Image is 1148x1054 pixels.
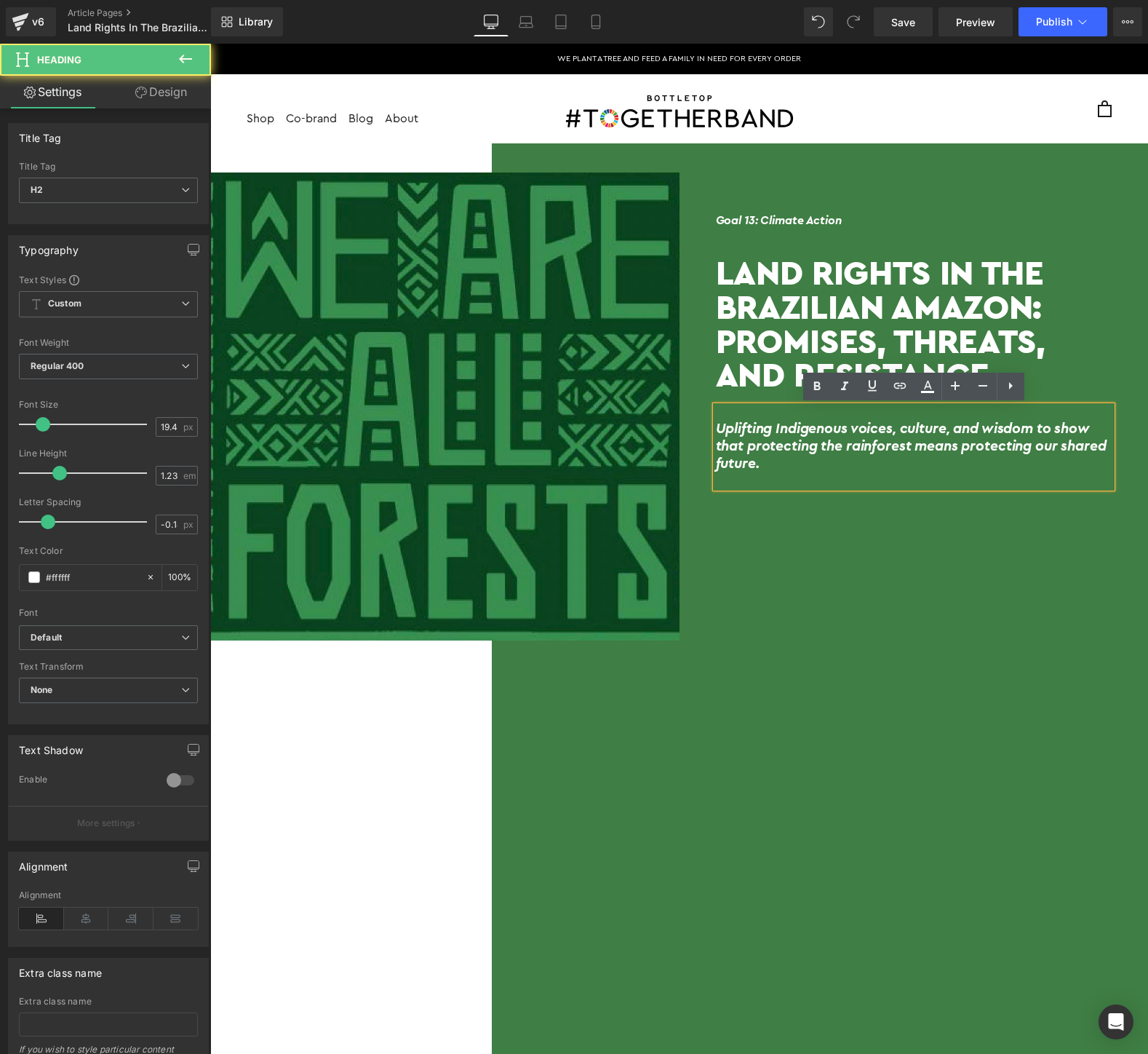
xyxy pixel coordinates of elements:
a: Co-brandCo-brand [76,69,127,81]
div: Extra class name [19,959,102,979]
a: v6 [6,7,56,36]
a: BlogBlog [138,69,163,81]
b: None [31,684,53,695]
a: Desktop [474,7,509,36]
div: % [162,565,197,590]
b: Regular 400 [31,360,84,371]
h6: Goal 13: Climate Action [506,171,902,183]
div: Font [19,608,198,618]
div: Extra class name [19,996,198,1007]
button: Undo [804,7,833,36]
p: We plant a tree and feed a family in need for every order [11,9,927,22]
div: v6 [29,12,47,31]
a: Article Pages [68,7,235,19]
div: Title Tag [19,124,62,144]
div: Font Size [19,400,198,410]
div: Typography [19,236,79,256]
div: Text Color [19,546,198,556]
div: Alignment [19,890,198,900]
nav: Main navigation [36,61,353,89]
div: Line Height [19,448,198,459]
button: Redo [839,7,868,36]
a: New Library [211,7,283,36]
div: Font Weight [19,338,198,348]
b: Custom [48,298,81,310]
a: Design [108,76,214,108]
div: Letter Spacing [19,497,198,507]
span: Preview [956,15,995,30]
span: Publish [1036,16,1072,28]
button: More settings [9,806,208,840]
a: Laptop [509,7,543,36]
a: Shop [36,69,64,81]
div: Text Shadow [19,736,83,756]
b: H2 [31,184,43,195]
a: Preview [938,7,1013,36]
span: Library [239,15,273,28]
a: About [175,69,208,81]
span: px [183,422,196,432]
p: More settings [77,817,135,830]
div: Open Intercom Messenger [1099,1005,1133,1039]
h2: Uplifting Indigenous voices, culture, and wisdom to show that protecting the rainforest means pro... [506,377,902,429]
span: px [183,520,196,529]
span: Heading [37,54,81,66]
span: em [183,471,196,480]
div: Text Transform [19,662,198,672]
a: Tablet [543,7,578,36]
div: Title Tag [19,162,198,172]
img: #TOGETHERBAND [353,44,586,87]
a: cart [888,58,901,74]
i: Default [31,632,62,644]
span: Land Rights In The Brazilian Amazon: Promises, Threats And Resistance [68,22,207,33]
div: Enable [19,774,152,789]
span: Save [891,15,915,30]
input: Color [46,569,139,585]
div: Alignment [19,852,68,873]
button: Publish [1019,7,1107,36]
div: Text Styles [19,274,198,285]
button: More [1113,7,1142,36]
h1: Land Rights in the Brazilian Amazon: Promises, Threats, and Resistance [506,212,902,348]
a: Mobile [578,7,613,36]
